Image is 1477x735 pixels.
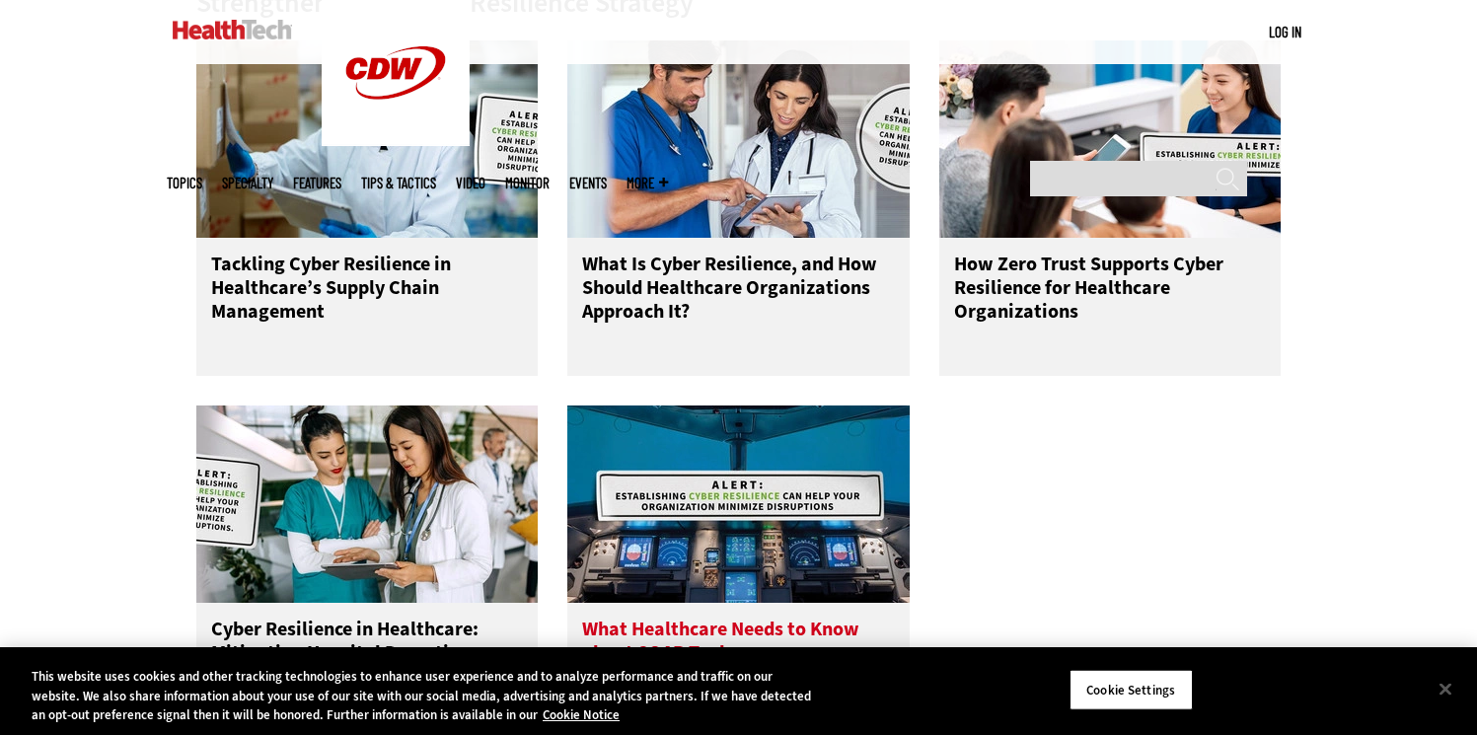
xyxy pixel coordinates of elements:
[32,667,812,725] div: This website uses cookies and other tracking technologies to enhance user experience and to analy...
[505,176,550,190] a: MonITor
[627,176,668,190] span: More
[582,253,895,331] h3: What Is Cyber Resilience, and How Should Healthcare Organizations Approach It?
[173,20,292,39] img: Home
[1269,22,1301,42] div: User menu
[567,405,910,603] img: inside an airplane cockpit
[939,40,1282,376] a: People speaking with nurse in a hospital How Zero Trust Supports Cyber Resilience for Healthcare ...
[222,176,273,190] span: Specialty
[167,176,202,190] span: Topics
[1070,669,1193,710] button: Cookie Settings
[1269,23,1301,40] a: Log in
[322,130,470,151] a: CDW
[954,253,1267,331] h3: How Zero Trust Supports Cyber Resilience for Healthcare Organizations
[543,706,620,723] a: More information about your privacy
[567,40,910,376] a: Cyber Resilience Healthcare What Is Cyber Resilience, and How Should Healthcare Organizations App...
[456,176,485,190] a: Video
[211,618,524,697] h3: Cyber Resilience in Healthcare: Mitigating Hospital Downtime
[293,176,341,190] a: Features
[1424,667,1467,710] button: Close
[569,176,607,190] a: Events
[211,253,524,331] h3: Tackling Cyber Resilience in Healthcare’s Supply Chain Management
[582,618,895,697] h3: What Healthcare Needs to Know about SOAR Tools
[361,176,436,190] a: Tips & Tactics
[196,405,539,603] img: Doctors speaking in hospital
